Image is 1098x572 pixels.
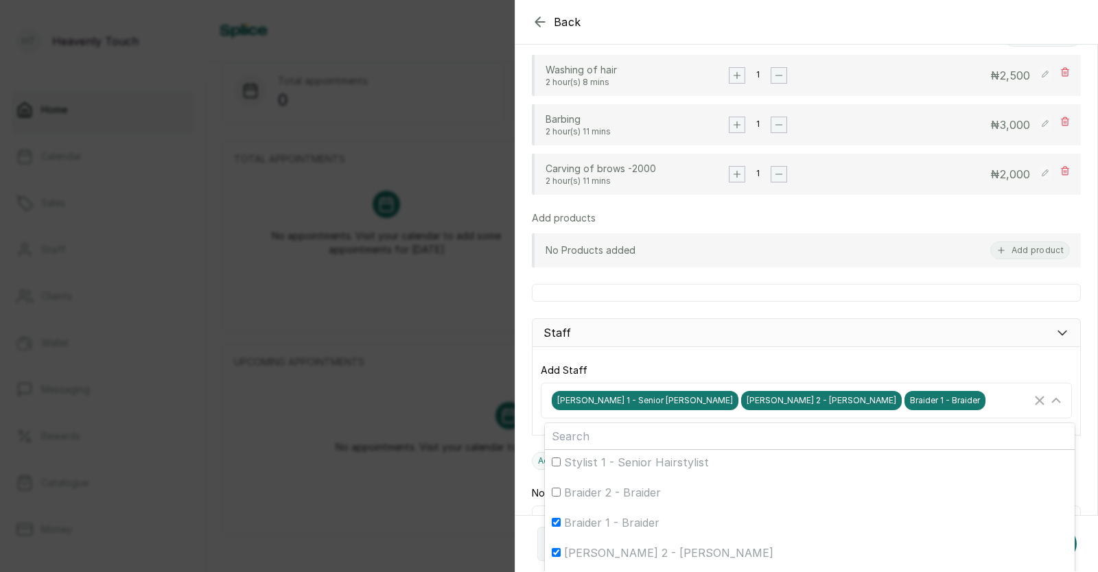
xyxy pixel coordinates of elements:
p: Barbing [546,112,703,126]
button: Add product [990,241,1070,259]
span: 2,000 [1000,167,1030,181]
p: ₦ [990,117,1030,133]
span: Braider 1 - Braider [904,391,985,410]
span: 2,500 [1000,69,1030,82]
span: [PERSON_NAME] 2 - [PERSON_NAME] [564,545,773,561]
input: Braider 2 - Braider [552,488,561,497]
p: ₦ [990,67,1030,84]
p: Carving of brows -2000 [546,162,703,176]
label: Add Staff [541,364,587,377]
input: Search [545,423,1075,449]
span: Stylist 1 - Senior Hairstylist [564,454,709,470]
button: Clear Selected [1031,392,1048,409]
span: [PERSON_NAME] 1 - Senior [PERSON_NAME] [552,391,738,410]
p: 2 hour(s) 11 mins [546,126,703,137]
p: 1 [756,69,760,80]
p: Washing of hair [546,63,703,77]
span: Braider 1 - Braider [564,514,659,531]
p: 2 hour(s) 11 mins [546,176,703,187]
p: 1 [756,119,760,130]
p: No Products added [546,243,635,257]
input: Stylist 1 - Senior Hairstylist [552,457,561,466]
p: Staff [544,324,571,341]
p: 2 hour(s) 8 mins [546,77,703,88]
input: Braider 1 - Braider [552,518,561,527]
p: Add products [532,211,596,225]
span: Braider 2 - Braider [564,484,661,501]
span: 3,000 [1000,118,1030,132]
span: Back [554,14,581,30]
button: Back [532,14,581,30]
button: Add extra charge [532,452,631,470]
input: [PERSON_NAME] 2 - [PERSON_NAME] [552,548,561,557]
span: [PERSON_NAME] 2 - [PERSON_NAME] [741,391,902,410]
label: Note [532,486,554,500]
p: ₦ [990,166,1030,182]
p: 1 [756,168,760,179]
